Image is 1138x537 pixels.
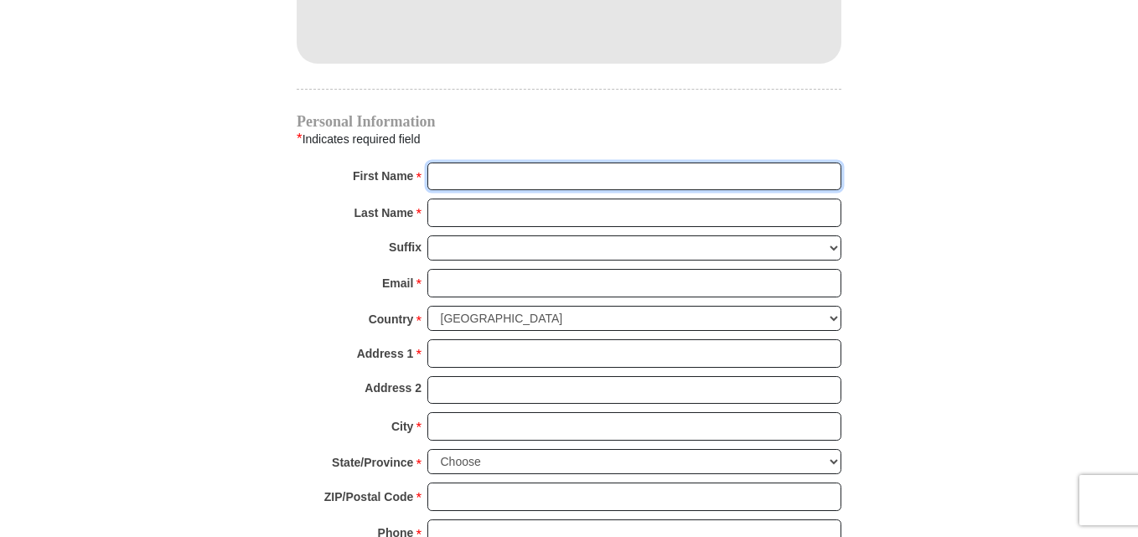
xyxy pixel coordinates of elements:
[389,235,422,259] strong: Suffix
[324,485,414,509] strong: ZIP/Postal Code
[357,342,414,365] strong: Address 1
[332,451,413,474] strong: State/Province
[382,271,413,295] strong: Email
[391,415,413,438] strong: City
[354,201,414,225] strong: Last Name
[297,115,841,128] h4: Personal Information
[365,376,422,400] strong: Address 2
[353,164,413,188] strong: First Name
[369,307,414,331] strong: Country
[297,128,841,150] div: Indicates required field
